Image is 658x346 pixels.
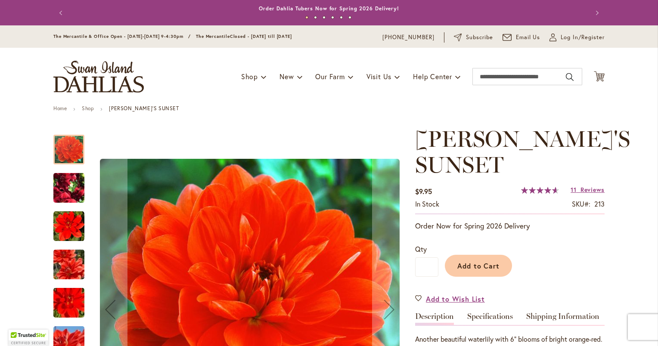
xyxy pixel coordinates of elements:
a: store logo [53,61,144,93]
button: 5 of 6 [340,16,343,19]
button: Next [587,4,605,22]
div: PATRICIA ANN'S SUNSET [53,279,93,318]
a: Log In/Register [549,33,605,42]
a: Order Dahlia Tubers Now for Spring 2026 Delivery! [259,5,399,12]
strong: [PERSON_NAME]'S SUNSET [109,105,179,111]
a: 11 Reviews [571,185,605,194]
a: [PHONE_NUMBER] [382,33,435,42]
a: Subscribe [454,33,493,42]
div: Availability [415,199,439,209]
span: Our Farm [315,72,345,81]
span: The Mercantile & Office Open - [DATE]-[DATE] 9-4:30pm / The Mercantile [53,34,230,39]
a: Home [53,105,67,111]
span: 11 [571,185,576,194]
a: Shipping Information [526,312,599,325]
img: PATRICIA ANN'S SUNSET [38,244,100,285]
span: [PERSON_NAME]'S SUNSET [415,125,630,178]
span: Shop [241,72,258,81]
p: Order Now for Spring 2026 Delivery [415,221,605,231]
a: Shop [82,105,94,111]
span: $9.95 [415,187,432,196]
span: Email Us [516,33,540,42]
img: PATRICIA ANN'S SUNSET [53,211,84,242]
button: 6 of 6 [348,16,351,19]
button: 2 of 6 [314,16,317,19]
div: PATRICIA ANN'S SUNSET [53,164,93,203]
a: Specifications [467,312,513,325]
span: New [279,72,294,81]
a: Email Us [503,33,540,42]
img: PATRICIA ANN'S SUNSET [38,165,100,211]
button: Previous [53,4,71,22]
div: 93% [521,187,559,194]
strong: SKU [572,199,590,208]
a: Add to Wish List [415,294,485,304]
span: Add to Wish List [426,294,485,304]
span: Qty [415,244,427,253]
span: Visit Us [366,72,391,81]
img: PATRICIA ANN'S SUNSET [38,282,100,324]
div: PATRICIA ANN'S SUNSET [53,203,93,241]
span: Reviews [580,185,605,194]
div: 213 [594,199,605,209]
iframe: Launch Accessibility Center [6,315,31,340]
button: 4 of 6 [331,16,334,19]
span: Add to Cart [457,261,500,270]
div: PATRICIA ANN'S SUNSET [53,126,93,164]
div: PATRICIA ANN'S SUNSET [53,241,93,279]
span: Closed - [DATE] till [DATE] [230,34,292,39]
span: Subscribe [466,33,493,42]
span: Log In/Register [561,33,605,42]
span: In stock [415,199,439,208]
a: Description [415,312,454,325]
button: 3 of 6 [323,16,326,19]
button: Add to Cart [445,255,512,277]
span: Help Center [413,72,452,81]
button: 1 of 6 [305,16,308,19]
